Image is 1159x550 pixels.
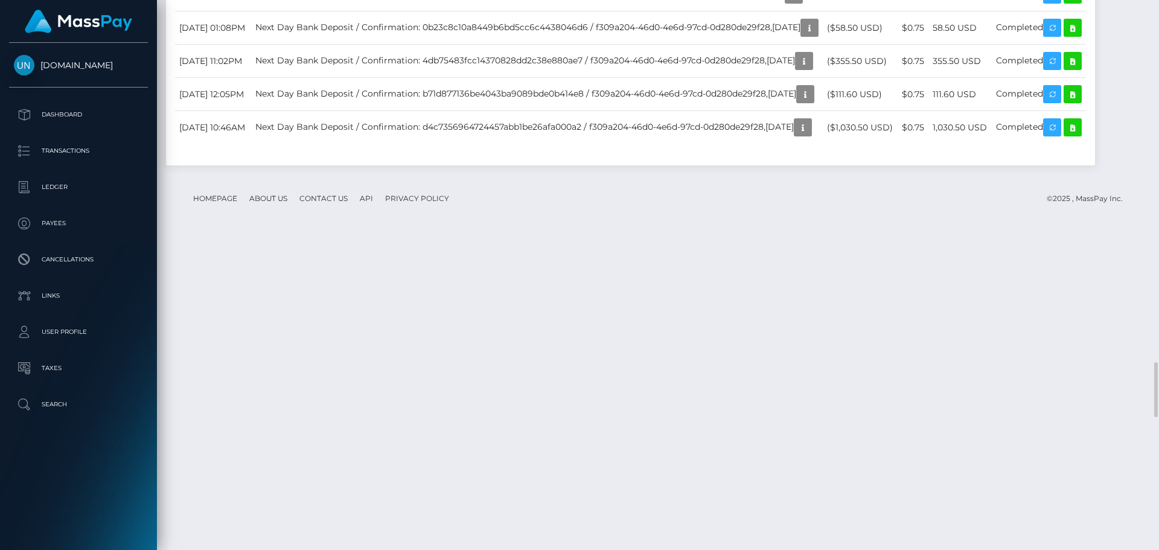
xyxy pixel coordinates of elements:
a: API [355,189,378,208]
p: Dashboard [14,106,143,124]
a: Transactions [9,136,148,166]
a: Taxes [9,353,148,383]
td: ($111.60 USD) [823,78,898,111]
img: Unlockt.me [14,55,34,75]
span: [DOMAIN_NAME] [9,60,148,71]
td: Next Day Bank Deposit / Confirmation: b71d877136be4043ba9089bde0b414e8 / f309a204-46d0-4e6d-97cd-... [251,78,823,111]
a: Payees [9,208,148,238]
td: Next Day Bank Deposit / Confirmation: 0b23c8c10a8449b6bd5cc6c4438046d6 / f309a204-46d0-4e6d-97cd-... [251,11,823,45]
td: 111.60 USD [928,78,992,111]
td: $0.75 [898,45,928,78]
td: ($355.50 USD) [823,45,898,78]
a: Dashboard [9,100,148,130]
td: $0.75 [898,111,928,144]
a: Contact Us [295,189,353,208]
p: Links [14,287,143,305]
td: Next Day Bank Deposit / Confirmation: d4c7356964724457abb1be26afa000a2 / f309a204-46d0-4e6d-97cd-... [251,111,823,144]
a: User Profile [9,317,148,347]
td: 58.50 USD [928,11,992,45]
td: 1,030.50 USD [928,111,992,144]
td: Completed [992,111,1086,144]
td: ($1,030.50 USD) [823,111,898,144]
div: © 2025 , MassPay Inc. [1047,192,1132,205]
td: Completed [992,45,1086,78]
td: [DATE] 11:02PM [175,45,251,78]
p: Cancellations [14,251,143,269]
td: [DATE] 01:08PM [175,11,251,45]
td: Completed [992,78,1086,111]
a: Ledger [9,172,148,202]
p: User Profile [14,323,143,341]
td: $0.75 [898,78,928,111]
p: Transactions [14,142,143,160]
td: ($58.50 USD) [823,11,898,45]
td: 355.50 USD [928,45,992,78]
p: Taxes [14,359,143,377]
td: [DATE] 10:46AM [175,111,251,144]
td: $0.75 [898,11,928,45]
p: Search [14,395,143,414]
a: Search [9,389,148,420]
p: Payees [14,214,143,232]
a: Cancellations [9,245,148,275]
a: Privacy Policy [380,189,454,208]
a: About Us [244,189,292,208]
td: Next Day Bank Deposit / Confirmation: 4db75483fcc14370828dd2c38e880ae7 / f309a204-46d0-4e6d-97cd-... [251,45,823,78]
a: Homepage [188,189,242,208]
img: MassPay Logo [25,10,132,33]
a: Links [9,281,148,311]
p: Ledger [14,178,143,196]
td: Completed [992,11,1086,45]
td: [DATE] 12:05PM [175,78,251,111]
